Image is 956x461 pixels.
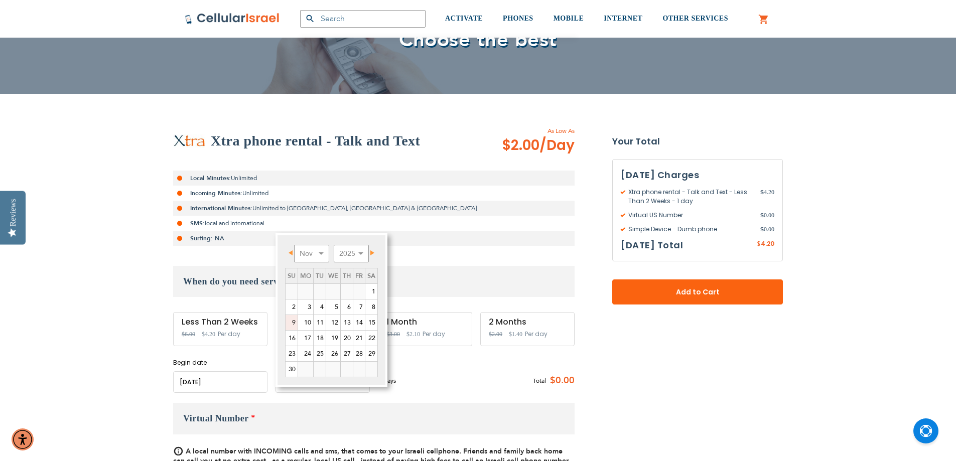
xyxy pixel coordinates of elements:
[185,13,280,25] img: Cellular Israel Logo
[386,318,464,327] div: 1 Month
[286,299,298,315] a: 2
[173,216,575,231] li: local and international
[353,346,365,361] a: 28
[760,225,774,234] span: 0.00
[286,315,298,330] a: 9
[218,330,240,339] span: Per day
[539,135,575,156] span: /Day
[604,15,642,22] span: INTERNET
[211,131,420,151] h2: Xtra phone rental - Talk and Text
[326,315,340,330] a: 12
[353,299,365,315] a: 7
[286,246,299,259] a: Prev
[314,315,326,330] a: 11
[286,362,298,377] a: 30
[173,201,575,216] li: Unlimited to [GEOGRAPHIC_DATA], [GEOGRAPHIC_DATA] & [GEOGRAPHIC_DATA]
[341,315,353,330] a: 13
[365,315,377,330] a: 15
[326,331,340,346] a: 19
[298,299,313,315] a: 3
[353,315,365,330] a: 14
[489,331,502,338] span: $2.00
[300,271,311,280] span: Monday
[202,331,215,338] span: $4.20
[182,318,259,327] div: Less Than 2 Weeks
[298,331,313,346] a: 17
[364,246,377,259] a: Next
[365,284,377,299] a: 1
[326,299,340,315] a: 5
[370,250,374,255] span: Next
[662,15,728,22] span: OTHER SERVICES
[533,376,546,385] span: Total
[12,428,34,450] div: Accessibility Menu
[365,299,377,315] a: 8
[298,315,313,330] a: 10
[173,358,267,367] label: Begin date
[423,330,445,339] span: Per day
[760,188,774,206] span: 4.20
[9,199,18,226] div: Reviews
[190,189,242,197] strong: Incoming Minutes:
[173,171,575,186] li: Unlimited
[760,188,764,197] span: $
[314,331,326,346] a: 18
[621,238,683,253] h3: [DATE] Total
[760,211,764,220] span: $
[355,271,363,280] span: Friday
[334,245,369,262] select: Select year
[182,331,195,338] span: $6.00
[761,239,774,248] span: 4.20
[612,134,783,149] strong: Your Total
[341,299,353,315] a: 6
[760,211,774,220] span: 0.00
[314,299,326,315] a: 4
[341,331,353,346] a: 20
[384,376,396,385] span: days
[445,15,483,22] span: ACTIVATE
[190,234,224,242] strong: Surfing: NA
[341,346,353,361] a: 27
[286,331,298,346] a: 16
[365,346,377,361] a: 29
[621,168,774,183] h3: [DATE] Charges
[326,346,340,361] a: 26
[525,330,548,339] span: Per day
[316,271,324,280] span: Tuesday
[760,225,764,234] span: $
[509,331,522,338] span: $1.40
[386,331,400,338] span: $3.00
[173,134,206,147] img: Xtra phone rental - Talk and Text
[621,211,760,220] span: Virtual US Number
[353,331,365,346] a: 21
[757,240,761,249] span: $
[546,373,575,388] span: $0.00
[406,331,420,338] span: $2.10
[300,10,426,28] input: Search
[475,126,575,135] span: As Low As
[183,413,249,423] span: Virtual Number
[328,271,338,280] span: Wednesday
[621,188,760,206] span: Xtra phone rental - Talk and Text - Less Than 2 Weeks - 1 day
[343,271,351,280] span: Thursday
[503,15,533,22] span: PHONES
[289,250,293,255] span: Prev
[645,287,750,297] span: Add to Cart
[173,186,575,201] li: Unlimited
[286,346,298,361] a: 23
[190,219,205,227] strong: SMS:
[367,271,375,280] span: Saturday
[399,26,557,54] span: Choose the best
[314,346,326,361] a: 25
[173,266,575,297] h3: When do you need service?
[288,271,296,280] span: Sunday
[294,245,329,262] select: Select month
[365,331,377,346] a: 22
[298,346,313,361] a: 24
[190,174,231,182] strong: Local Minutes:
[612,279,783,304] button: Add to Cart
[621,225,760,234] span: Simple Device - Dumb phone
[173,371,267,393] input: MM/DD/YYYY
[489,318,566,327] div: 2 Months
[554,15,584,22] span: MOBILE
